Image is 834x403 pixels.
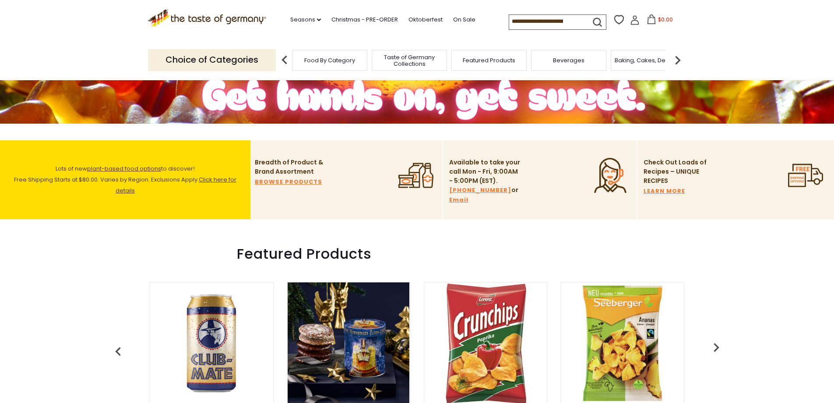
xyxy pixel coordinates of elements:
[463,57,515,64] a: Featured Products
[255,158,327,176] p: Breadth of Product & Brand Assortment
[148,49,276,71] p: Choice of Categories
[615,57,683,64] a: Baking, Cakes, Desserts
[449,195,468,205] a: Email
[14,164,236,195] span: Lots of new to discover! Free Shipping Starts at $80.00. Varies by Region. Exclusions Apply.
[644,158,707,185] p: Check Out Loads of Recipes – UNIQUE RECIPES
[408,15,443,25] a: Oktoberfest
[669,51,686,69] img: next arrow
[87,164,161,173] a: plant-based food options
[290,15,321,25] a: Seasons
[449,158,521,205] p: Available to take your call Mon - Fri, 9:00AM - 5:00PM (EST). or
[331,15,398,25] a: Christmas - PRE-ORDER
[304,57,355,64] a: Food By Category
[644,186,685,196] a: LEARN MORE
[109,343,127,360] img: previous arrow
[707,339,725,356] img: previous arrow
[658,16,673,23] span: $0.00
[553,57,584,64] a: Beverages
[449,185,511,195] a: [PHONE_NUMBER]
[276,51,293,69] img: previous arrow
[453,15,475,25] a: On Sale
[374,54,444,67] a: Taste of Germany Collections
[255,177,322,187] a: BROWSE PRODUCTS
[641,14,679,28] button: $0.00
